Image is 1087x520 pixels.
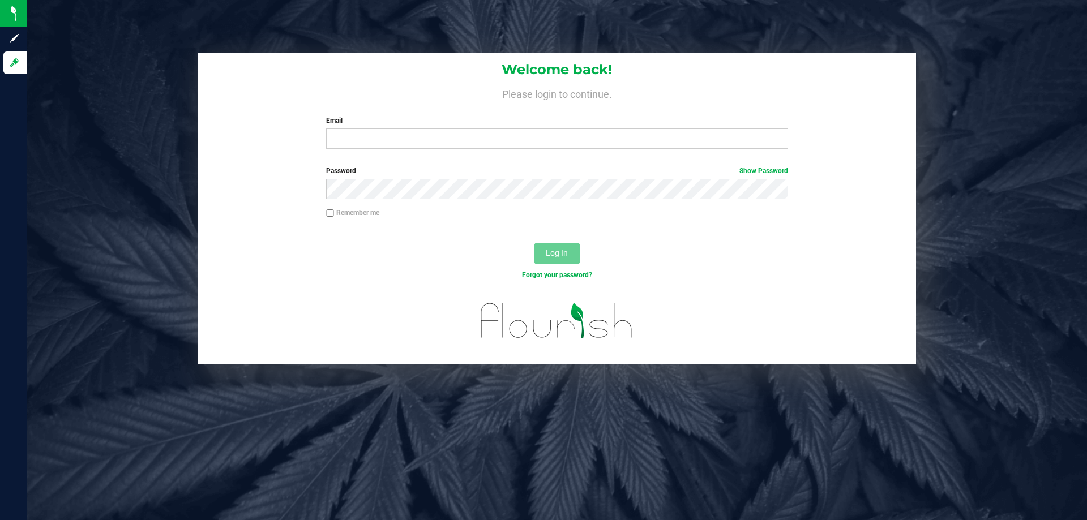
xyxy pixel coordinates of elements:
[467,292,647,350] img: flourish_logo.svg
[534,243,580,264] button: Log In
[326,115,788,126] label: Email
[326,208,379,218] label: Remember me
[326,209,334,217] input: Remember me
[8,33,20,44] inline-svg: Sign up
[326,167,356,175] span: Password
[198,86,916,100] h4: Please login to continue.
[522,271,592,279] a: Forgot your password?
[8,57,20,68] inline-svg: Log in
[546,248,568,257] span: Log In
[739,167,788,175] a: Show Password
[198,62,916,77] h1: Welcome back!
